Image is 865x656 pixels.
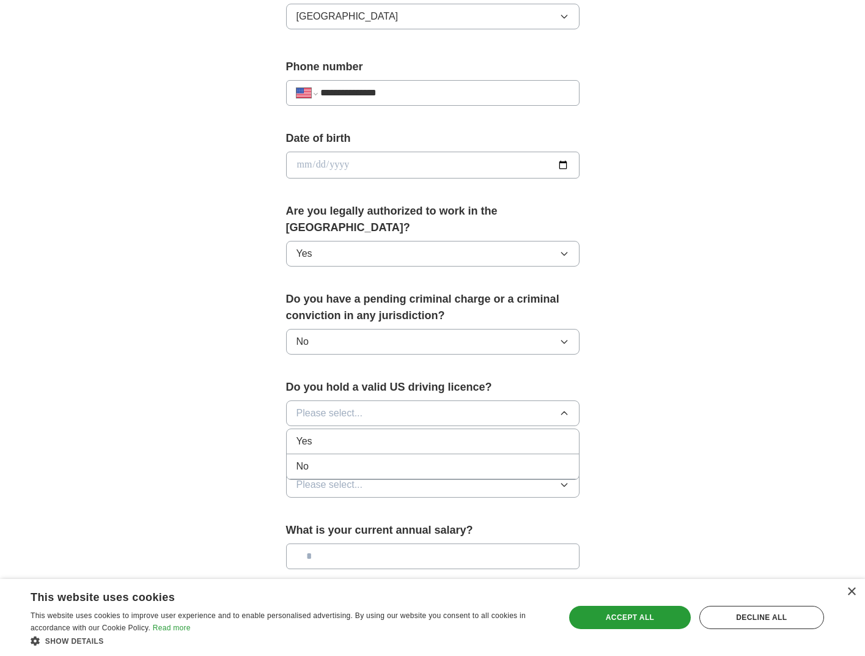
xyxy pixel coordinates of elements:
[286,379,580,396] label: Do you hold a valid US driving licence?
[296,459,309,474] span: No
[296,9,399,24] span: [GEOGRAPHIC_DATA]
[31,611,526,632] span: This website uses cookies to improve user experience and to enable personalised advertising. By u...
[296,246,312,261] span: Yes
[569,606,690,629] div: Accept all
[296,477,363,492] span: Please select...
[286,130,580,147] label: Date of birth
[286,291,580,324] label: Do you have a pending criminal charge or a criminal conviction in any jurisdiction?
[31,586,518,605] div: This website uses cookies
[286,203,580,236] label: Are you legally authorized to work in the [GEOGRAPHIC_DATA]?
[699,606,824,629] div: Decline all
[286,472,580,498] button: Please select...
[153,624,191,632] a: Read more, opens a new window
[286,59,580,75] label: Phone number
[296,406,363,421] span: Please select...
[847,588,856,597] div: Close
[286,400,580,426] button: Please select...
[286,4,580,29] button: [GEOGRAPHIC_DATA]
[45,637,104,646] span: Show details
[31,635,549,647] div: Show details
[286,329,580,355] button: No
[286,241,580,267] button: Yes
[286,522,580,539] label: What is your current annual salary?
[296,434,312,449] span: Yes
[296,334,309,349] span: No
